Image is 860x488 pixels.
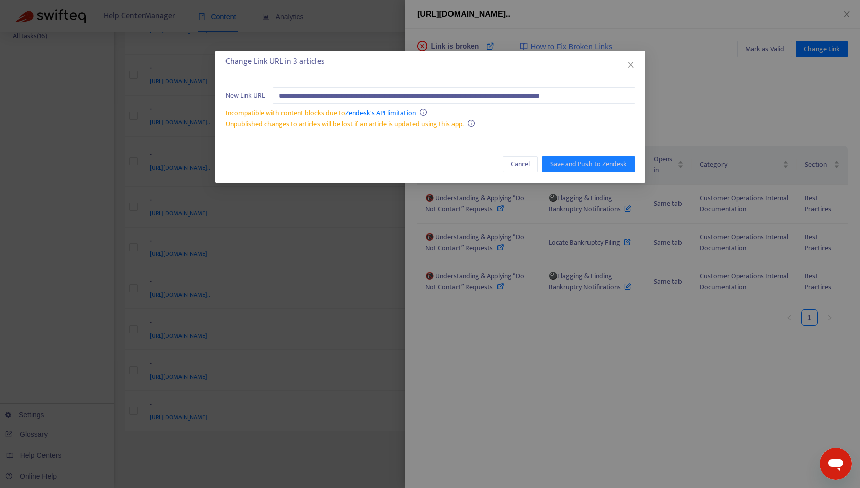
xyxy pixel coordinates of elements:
span: Incompatible with content blocks due to [225,107,416,119]
span: close [627,61,635,69]
iframe: Button to launch messaging window [820,448,852,480]
button: Cancel [503,156,538,172]
span: New Link URL [225,90,265,101]
span: info-circle [419,109,426,116]
button: Close [625,59,637,70]
a: Zendesk's API limitation [345,107,416,119]
span: Cancel [511,159,530,170]
span: info-circle [467,120,474,127]
span: Unpublished changes to articles will be lost if an article is updated using this app. [225,118,464,130]
div: Change Link URL in 3 articles [225,56,635,68]
button: Save and Push to Zendesk [542,156,635,172]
